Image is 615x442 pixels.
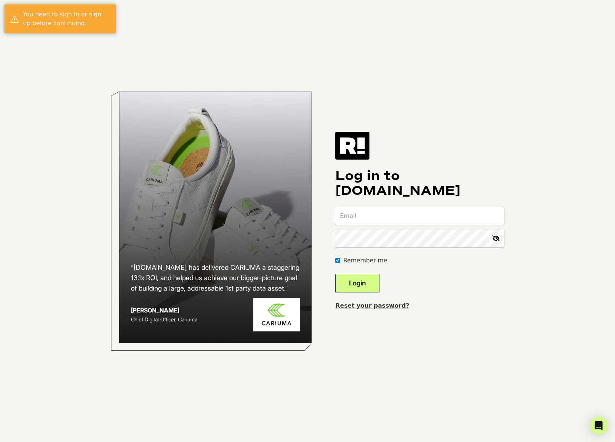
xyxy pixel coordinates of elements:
[590,417,608,435] div: Open Intercom Messenger
[131,262,300,294] h2: “[DOMAIN_NAME] has delivered CARIUMA a staggering 13.1x ROI, and helped us achieve our bigger-pic...
[335,132,369,159] img: Retention.com
[253,298,300,332] img: Cariuma
[343,256,387,265] label: Remember me
[335,274,379,292] button: Login
[335,168,504,198] h1: Log in to [DOMAIN_NAME]
[131,307,179,314] strong: [PERSON_NAME]
[335,207,504,225] input: Email
[131,316,197,323] span: Chief Digital Officer, Cariuma
[23,10,110,28] div: You need to sign in or sign up before continuing.
[335,302,409,309] a: Reset your password?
